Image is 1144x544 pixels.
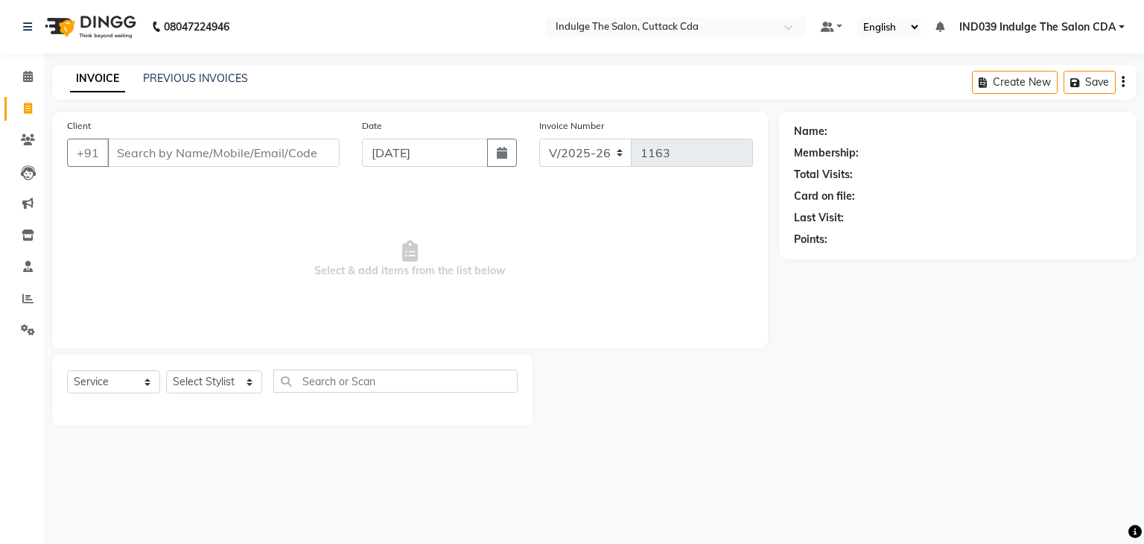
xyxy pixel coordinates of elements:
div: Membership: [794,145,859,161]
div: Name: [794,124,827,139]
button: +91 [67,139,109,167]
input: Search by Name/Mobile/Email/Code [107,139,340,167]
span: IND039 Indulge The Salon CDA [959,19,1116,35]
label: Invoice Number [539,119,604,133]
button: Create New [972,71,1058,94]
button: Save [1064,71,1116,94]
div: Total Visits: [794,167,853,183]
div: Last Visit: [794,210,844,226]
label: Client [67,119,91,133]
b: 08047224946 [164,6,229,48]
a: PREVIOUS INVOICES [143,72,248,85]
div: Card on file: [794,189,855,204]
label: Date [362,119,382,133]
a: INVOICE [70,66,125,92]
div: Points: [794,232,827,247]
img: logo [38,6,140,48]
input: Search or Scan [273,370,518,393]
span: Select & add items from the list below [67,185,753,334]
